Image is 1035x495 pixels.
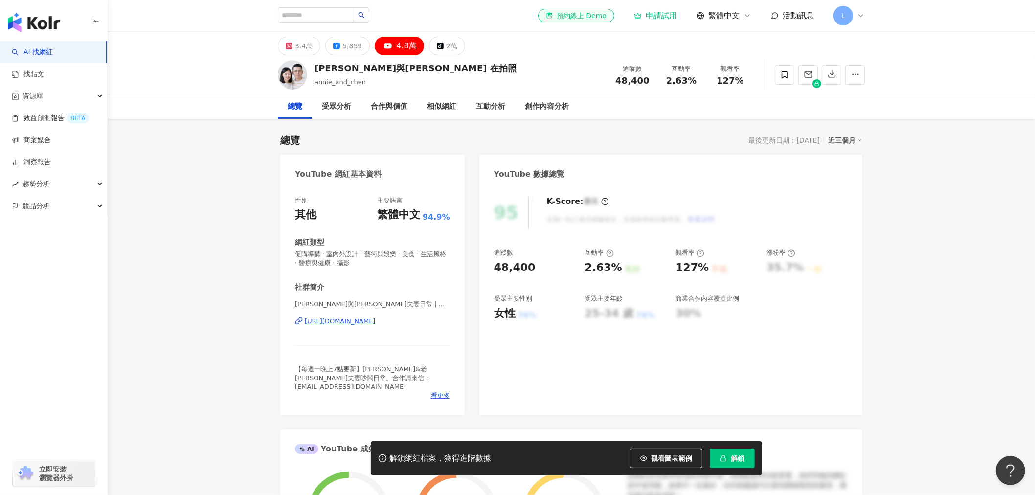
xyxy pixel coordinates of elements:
span: 繁體中文 [708,10,740,21]
a: 找貼文 [12,69,44,79]
div: 受眾分析 [322,101,351,112]
div: 相似網紅 [427,101,456,112]
div: 最後更新日期：[DATE] [749,136,820,144]
span: search [358,12,365,19]
button: 3.4萬 [278,37,320,55]
div: 追蹤數 [494,248,513,257]
div: 總覽 [280,134,300,147]
button: 2萬 [429,37,465,55]
div: 總覽 [288,101,302,112]
div: [URL][DOMAIN_NAME] [305,317,376,326]
div: 合作與價值 [371,101,407,112]
span: [PERSON_NAME]與[PERSON_NAME]夫妻日常 | @annie_and_chen | UC6OPHSFV-fCLhIPMNzp-F7g [295,300,450,309]
a: 效益預測報告BETA [12,113,89,123]
button: 5,859 [325,37,370,55]
span: 127% [717,76,744,86]
div: 性別 [295,196,308,205]
a: 商案媒合 [12,135,51,145]
div: 127% [675,260,709,275]
span: 看更多 [431,391,450,400]
button: 4.8萬 [375,37,424,55]
button: 觀看圖表範例 [630,449,702,468]
a: chrome extension立即安裝 瀏覽器外掛 [13,460,95,487]
span: 48,400 [615,75,649,86]
a: 申請試用 [634,11,677,21]
span: 趨勢分析 [22,173,50,195]
span: annie_and_chen [315,78,366,86]
span: 【每週一晚上7點更新】[PERSON_NAME]&老[PERSON_NAME]夫妻吵鬧日常。合作請來信：[EMAIL_ADDRESS][DOMAIN_NAME] [295,365,430,390]
div: 近三個月 [828,134,862,147]
div: YouTube 網紅基本資料 [295,169,382,180]
div: 互動分析 [476,101,505,112]
div: 受眾主要年齡 [585,294,623,303]
span: L [841,10,845,21]
a: 洞察報告 [12,157,51,167]
div: 解鎖網紅檔案，獲得進階數據 [389,453,491,464]
div: 繁體中文 [377,207,420,223]
span: 資源庫 [22,85,43,107]
div: 創作內容分析 [525,101,569,112]
div: 2.63% [585,260,622,275]
div: 互動率 [585,248,613,257]
span: 立即安裝 瀏覽器外掛 [39,465,73,482]
span: 競品分析 [22,195,50,217]
div: YouTube 數據總覽 [494,169,565,180]
div: 追蹤數 [614,64,651,74]
div: 4.8萬 [396,39,416,53]
div: 觀看率 [675,248,704,257]
div: [PERSON_NAME]與[PERSON_NAME] 在拍照 [315,62,517,74]
div: 女性 [494,306,516,321]
span: 解鎖 [731,454,744,462]
div: 其他 [295,207,316,223]
div: 社群簡介 [295,282,324,292]
span: 94.9% [423,212,450,223]
a: searchAI 找網紅 [12,47,53,57]
div: 互動率 [663,64,700,74]
div: 商業合作內容覆蓋比例 [675,294,739,303]
span: 觀看圖表範例 [651,454,692,462]
div: 2萬 [446,39,457,53]
div: 3.4萬 [295,39,313,53]
img: KOL Avatar [278,60,307,90]
div: 5,859 [342,39,362,53]
span: 促購導購 · 室內外設計 · 藝術與娛樂 · 美食 · 生活風格 · 醫療與健康 · 攝影 [295,250,450,268]
div: 48,400 [494,260,536,275]
div: 網紅類型 [295,237,324,247]
div: 主要語言 [377,196,403,205]
div: 觀看率 [712,64,749,74]
a: 預約線上 Demo [538,9,614,22]
div: 漲粉率 [766,248,795,257]
div: 預約線上 Demo [546,11,607,21]
a: [URL][DOMAIN_NAME] [295,317,450,326]
div: 受眾主要性別 [494,294,532,303]
button: 解鎖 [710,449,755,468]
span: 活動訊息 [783,11,814,20]
img: logo [8,13,60,32]
span: 2.63% [666,76,697,86]
img: chrome extension [16,466,35,481]
div: K-Score : [547,196,609,207]
span: rise [12,181,19,188]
